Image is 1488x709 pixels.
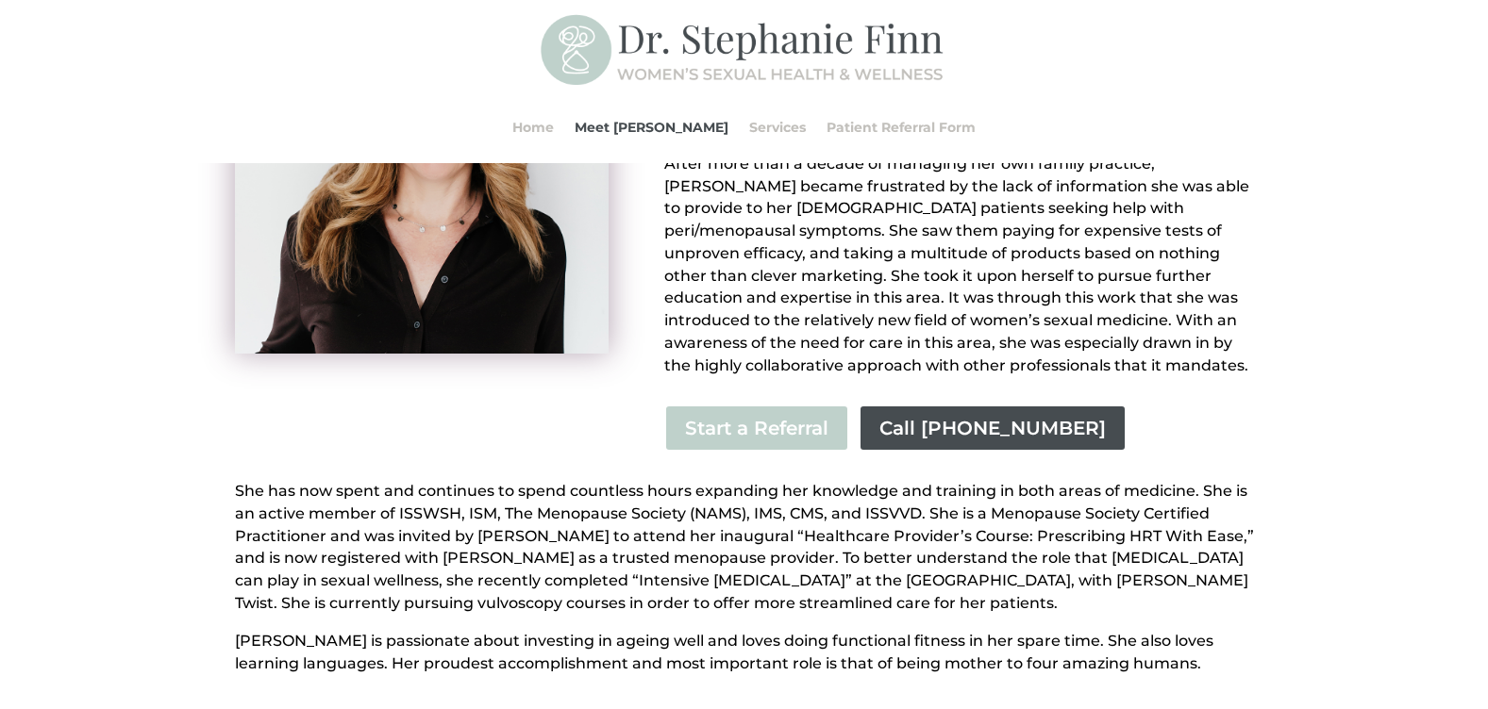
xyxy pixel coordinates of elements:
[664,153,1253,377] p: After more than a decade of managing her own family practice, [PERSON_NAME] became frustrated by ...
[827,91,976,163] a: Patient Referral Form
[235,630,1254,675] p: [PERSON_NAME] is passionate about investing in ageing well and loves doing functional fitness in ...
[512,91,554,163] a: Home
[664,404,849,452] a: Start a Referral
[235,480,1254,630] p: She has now spent and continues to spend countless hours expanding her knowledge and training in ...
[859,404,1127,452] a: Call [PHONE_NUMBER]
[749,91,806,163] a: Services
[575,91,728,163] a: Meet [PERSON_NAME]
